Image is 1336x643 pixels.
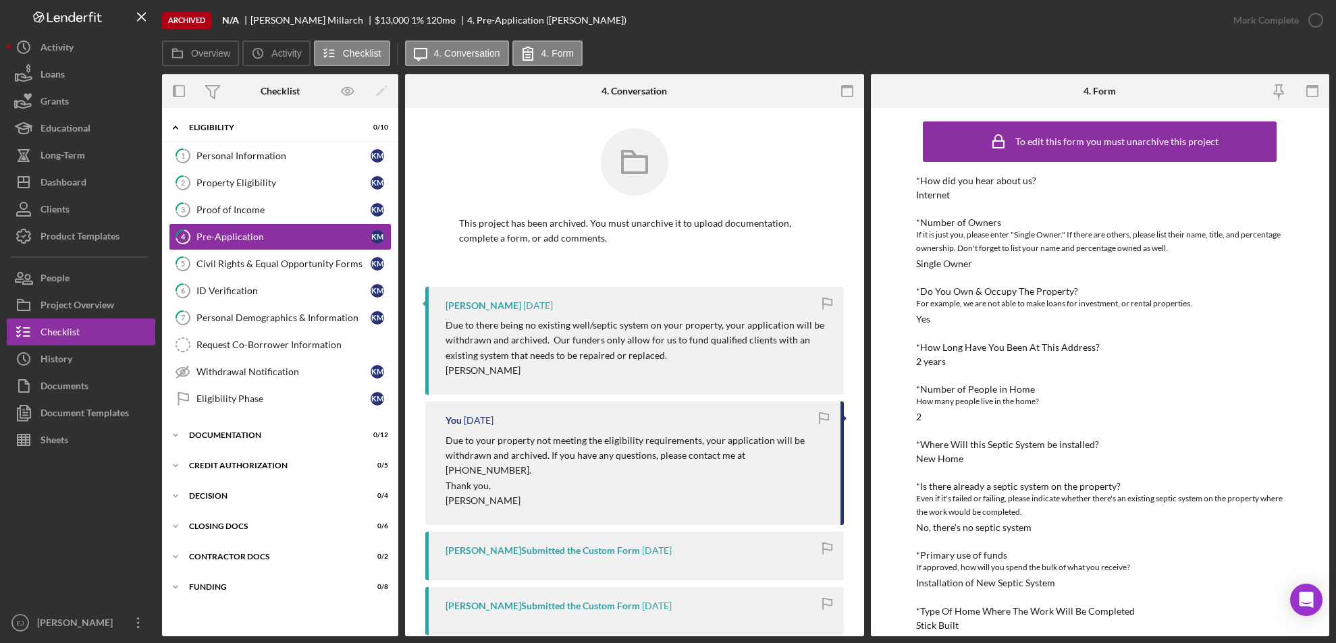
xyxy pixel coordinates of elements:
div: *Where Will this Septic System be installed? [916,439,1283,450]
div: Loans [41,61,65,91]
div: Installation of New Septic System [916,578,1055,588]
a: Grants [7,88,155,115]
div: New Home [916,453,963,464]
div: Request Co-Borrower Information [196,339,391,350]
a: 3Proof of IncomeKM [169,196,392,223]
div: Checklist [41,318,80,349]
div: Document Templates [41,399,129,430]
div: *Type Of Home Where The Work Will Be Completed [916,606,1283,617]
div: Eligibility [189,123,354,132]
div: Educational [41,115,90,145]
label: 4. Conversation [434,48,500,59]
button: Project Overview [7,291,155,318]
tspan: 4 [181,232,186,241]
div: K M [371,257,384,271]
div: K M [371,392,384,406]
div: To edit this form you must unarchive this project [1015,136,1219,147]
div: Personal Information [196,150,371,161]
button: Checklist [314,40,390,66]
button: Activity [242,40,310,66]
text: EJ [16,619,24,627]
time: 2024-09-23 15:14 [464,415,493,426]
button: History [7,345,155,372]
tspan: 7 [181,313,186,322]
a: 1Personal InformationKM [169,142,392,169]
label: Checklist [343,48,381,59]
div: Dashboard [41,169,86,199]
div: Archived [162,12,211,29]
b: N/A [222,15,239,26]
div: If it is just you, please enter "Single Owner." If there are others, please list their name, titl... [916,228,1283,255]
div: How many people live in the home? [916,395,1283,408]
a: Educational [7,115,155,142]
div: Yes [916,314,930,325]
div: Contractor Docs [189,553,354,561]
div: Even if it's failed or failing, please indicate whether there's an existing septic system on the ... [916,492,1283,519]
a: Request Co-Borrower Information [169,331,392,358]
div: For example, we are not able to make loans for investment, or rental properties. [916,297,1283,310]
label: Overview [191,48,230,59]
div: History [41,345,72,376]
div: 2 years [916,356,946,367]
div: Sheets [41,426,68,457]
div: You [446,415,462,426]
div: *Primary use of funds [916,550,1283,561]
div: Single Owner [916,258,972,269]
div: Withdrawal Notification [196,366,371,377]
a: 4Pre-ApplicationKM [169,223,392,250]
button: Product Templates [7,223,155,250]
button: Long-Term [7,142,155,169]
div: Decision [189,492,354,500]
tspan: 3 [181,205,185,214]
button: 4. Conversation [405,40,509,66]
div: K M [371,284,384,298]
button: Sheets [7,426,155,453]
div: Pre-Application [196,231,371,242]
div: Open Intercom Messenger [1290,584,1322,616]
div: [PERSON_NAME] Submitted the Custom Form [446,545,640,556]
button: Activity [7,34,155,61]
div: 0 / 8 [364,583,388,591]
button: People [7,264,155,291]
div: [PERSON_NAME] Millarch [250,15,375,26]
div: 4. Form [1084,86,1116,96]
div: K M [371,365,384,379]
button: Document Templates [7,399,155,426]
p: Thank you, [446,478,827,493]
div: *Number of People in Home [916,384,1283,395]
p: This project has been archived. You must unarchive it to upload documentation, complete a form, o... [459,216,810,246]
div: 0 / 4 [364,492,388,500]
div: Checklist [261,86,300,96]
button: Documents [7,372,155,399]
div: 4. Pre-Application ([PERSON_NAME]) [467,15,626,26]
p: Due to your property not meeting the eligibility requirements, your application will be withdrawn... [446,433,827,478]
div: [PERSON_NAME] Submitted the Custom Form [446,600,640,611]
label: 4. Form [541,48,574,59]
div: Stick Built [916,620,959,631]
time: 2024-09-25 14:07 [523,300,553,311]
button: EJ[PERSON_NAME] [7,609,155,636]
tspan: 6 [181,286,186,295]
div: *Is there already a septic system on the property? [916,481,1283,492]
div: No, there's no septic system [916,522,1032,533]
div: Long-Term [41,142,85,172]
a: Dashboard [7,169,155,196]
div: K M [371,311,384,325]
div: *Do You Own & Occupy The Property? [916,286,1283,297]
div: Funding [189,583,354,591]
tspan: 2 [181,178,185,187]
div: $13,000 [375,15,409,26]
label: Activity [271,48,301,59]
button: Clients [7,196,155,223]
div: K M [371,149,384,163]
a: Eligibility PhaseKM [169,385,392,412]
div: Documentation [189,431,354,439]
tspan: 5 [181,259,185,268]
button: Checklist [7,318,155,345]
a: 6ID VerificationKM [169,277,392,304]
div: Project Overview [41,291,114,322]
